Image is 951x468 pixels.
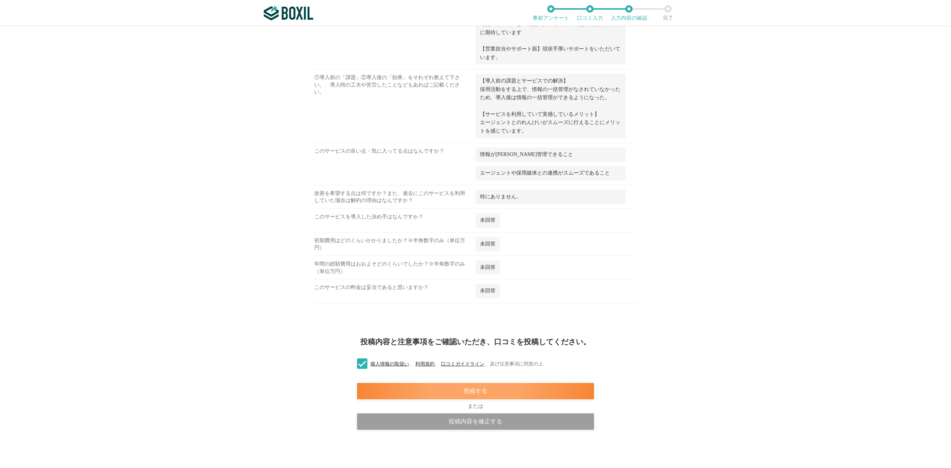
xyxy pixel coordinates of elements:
[480,217,496,223] span: 未回答
[480,264,496,270] span: 未回答
[648,5,687,21] li: 完了
[480,170,610,176] span: エージェントや採用媒体との連携がスムーズであること
[357,413,594,430] div: 投稿内容を修正する
[314,190,475,208] div: 改善を希望する点は何ですか？また、過去にこのサービスを利用していた場合は解約の理由はなんですか？
[570,5,609,21] li: 口コミ入力
[480,288,496,293] span: 未回答
[480,78,620,133] span: 【導入前の課題とサービスでの解決】 採用活動をする上で、情報の一括管理がなされていなかったため、導入後は情報の一括管理ができるようになった。 【サービスを利用していて実感しているメリット】 エー...
[314,260,475,279] div: 年間の総額費用はおおよそどのくらいでしたか？※半角数字のみ（単位万円）
[314,237,475,256] div: 初期費用はどのくらいかかりましたか？※半角数字のみ（単位万円）
[480,241,496,247] span: 未回答
[415,361,435,367] a: 利用規約
[440,361,485,367] a: 口コミガイドライン
[370,361,410,367] a: 個人情報の取扱い
[314,284,475,302] div: このサービスの料金は妥当であると思いますか？
[314,213,475,232] div: このサービスを導入した決め手はなんですか？
[531,5,570,21] li: 事前アンケート
[480,194,522,199] span: 特にありません。
[357,383,594,399] div: 投稿する
[314,74,475,143] div: ①導入前の「課題」②導入後の「効果」をそれぞれ教えて下さい。 導入時の工夫や苦労したことなどもあればご記載ください。
[314,147,475,185] div: このサービスの良い点・気に入ってる点はなんですか？
[351,360,543,368] label: 、 、 、 及び注意事項に同意の上
[264,6,313,20] img: ボクシルSaaS_ロゴ
[609,5,648,21] li: 入力内容の確認
[480,152,573,157] span: 情報が[PERSON_NAME]管理できること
